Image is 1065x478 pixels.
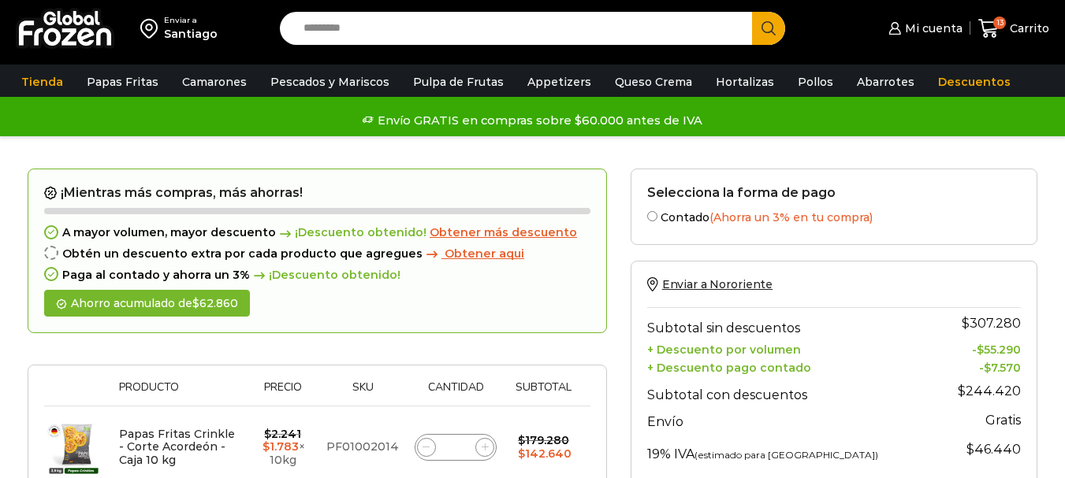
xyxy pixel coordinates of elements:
[264,427,271,441] span: $
[430,226,577,239] a: Obtener más descuento
[985,413,1021,428] strong: Gratis
[164,15,218,26] div: Enviar a
[849,67,922,97] a: Abarrotes
[44,247,590,261] div: Obtén un descuento extra por cada producto que agregues
[647,375,933,406] th: Subtotal con descuentos
[263,439,299,454] bdi: 1.783
[933,339,1021,358] td: -
[505,381,583,406] th: Subtotal
[607,67,700,97] a: Queso Crema
[977,343,1021,357] bdi: 55.290
[519,67,599,97] a: Appetizers
[884,13,962,44] a: Mi cuenta
[984,361,991,375] span: $
[962,316,970,331] span: $
[247,381,318,406] th: Precio
[407,381,505,406] th: Cantidad
[752,12,785,45] button: Search button
[140,15,164,42] img: address-field-icon.svg
[192,296,238,310] bdi: 62.860
[518,447,572,461] bdi: 142.640
[977,343,984,357] span: $
[984,361,1021,375] bdi: 7.570
[192,296,199,310] span: $
[405,67,512,97] a: Pulpa de Frutas
[174,67,255,97] a: Camarones
[966,442,974,457] span: $
[993,17,1006,29] span: 13
[13,67,71,97] a: Tienda
[44,226,590,239] div: A mayor volumen, mayor descuento
[647,208,1021,224] label: Contado
[709,210,873,224] span: (Ahorra un 3% en tu compra)
[901,20,963,36] span: Mi cuenta
[518,433,525,447] span: $
[111,381,247,406] th: Producto
[647,357,933,375] th: + Descuento pago contado
[647,406,933,434] th: Envío
[318,381,407,406] th: Sku
[647,339,933,358] th: + Descuento por volumen
[430,225,577,239] span: Obtener más descuento
[662,277,773,291] span: Enviar a Nororiente
[44,269,590,282] div: Paga al contado y ahorra un 3%
[647,307,933,339] th: Subtotal sin descuentos
[263,439,270,454] span: $
[647,434,933,465] th: 19% IVA
[647,211,657,221] input: Contado(Ahorra un 3% en tu compra)
[694,449,878,461] small: (estimado para [GEOGRAPHIC_DATA])
[958,384,966,398] span: $
[1006,20,1049,36] span: Carrito
[44,290,250,317] div: Ahorro acumulado de
[958,384,1021,398] bdi: 244.420
[647,277,773,291] a: Enviar a Nororiente
[966,442,1021,457] span: 46.440
[119,427,235,468] a: Papas Fritas Crinkle - Corte Acordeón - Caja 10 kg
[79,67,166,97] a: Papas Fritas
[250,269,400,282] span: ¡Descuento obtenido!
[962,316,1021,331] bdi: 307.280
[978,10,1049,47] a: 13 Carrito
[44,185,590,201] h2: ¡Mientras más compras, más ahorras!
[264,427,301,441] bdi: 2.241
[647,185,1021,200] h2: Selecciona la forma de pago
[933,357,1021,375] td: -
[423,247,524,261] a: Obtener aqui
[445,246,524,261] span: Obtener aqui
[930,67,1018,97] a: Descuentos
[263,67,397,97] a: Pescados y Mariscos
[164,26,218,42] div: Santiago
[708,67,782,97] a: Hortalizas
[790,67,841,97] a: Pollos
[445,436,467,458] input: Product quantity
[276,226,426,239] span: ¡Descuento obtenido!
[518,447,525,461] span: $
[518,433,569,447] bdi: 179.280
